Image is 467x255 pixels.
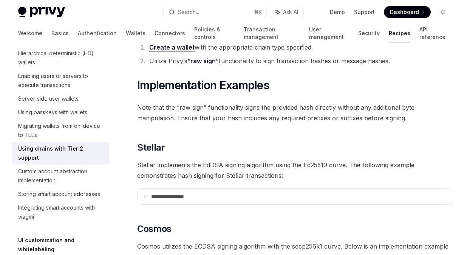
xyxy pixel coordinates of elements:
div: Enabling users or servers to execute transactions [18,72,104,90]
div: Search... [178,8,199,17]
div: Using chains with Tier 2 support [18,144,104,162]
img: light logo [18,7,65,17]
a: Wallets [126,24,145,42]
button: Ask AI [270,5,303,19]
a: Storing smart account addresses [12,187,109,201]
a: Migrating wallets from on-device to TEEs [12,119,109,142]
span: Ask AI [283,8,298,16]
h5: UI customization and whitelabeling [18,236,109,254]
span: Cosmos [137,223,171,235]
a: “raw sign” [187,57,219,65]
div: Using passkeys with wallets [18,108,87,117]
li: Utilize Privy’s functionality to sign transaction hashes or message hashes. [147,56,453,66]
a: Basics [51,24,69,42]
a: Security [358,24,380,42]
div: Storing smart account addresses [18,190,100,199]
span: Dashboard [390,8,419,16]
span: Implementation Examples [137,78,269,92]
div: Integrating smart accounts with wagmi [18,203,104,221]
a: Welcome [18,24,42,42]
div: Custom account abstraction implementation [18,167,104,185]
a: Hierarchical deterministic (HD) wallets [12,47,109,69]
a: Create a wallet [149,44,195,51]
a: Transaction management [244,24,300,42]
a: Custom account abstraction implementation [12,165,109,187]
a: Integrating smart accounts with wagmi [12,201,109,224]
span: Note that the “raw sign” functionality signs the provided hash directly without any additional by... [137,102,453,123]
span: Stellar implements the EdDSA signing algorithm using the Ed25519 curve. The following example dem... [137,160,453,181]
a: Dashboard [384,6,431,18]
a: Connectors [155,24,185,42]
a: Recipes [389,24,410,42]
a: Demo [330,8,345,16]
div: Hierarchical deterministic (HD) wallets [18,49,104,67]
a: User management [309,24,349,42]
a: API reference [419,24,449,42]
a: Using chains with Tier 2 support [12,142,109,165]
a: Using passkeys with wallets [12,106,109,119]
button: Search...⌘K [164,5,266,19]
span: Stellar [137,141,165,154]
span: ⌘ K [254,9,262,15]
a: Enabling users or servers to execute transactions [12,69,109,92]
div: Migrating wallets from on-device to TEEs [18,121,104,140]
a: Support [354,8,375,16]
a: Policies & controls [194,24,235,42]
a: Server-side user wallets [12,92,109,106]
li: with the appropriate chain type specified. [147,42,453,53]
div: Server-side user wallets [18,94,79,103]
button: Toggle dark mode [437,6,449,18]
a: Authentication [78,24,117,42]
